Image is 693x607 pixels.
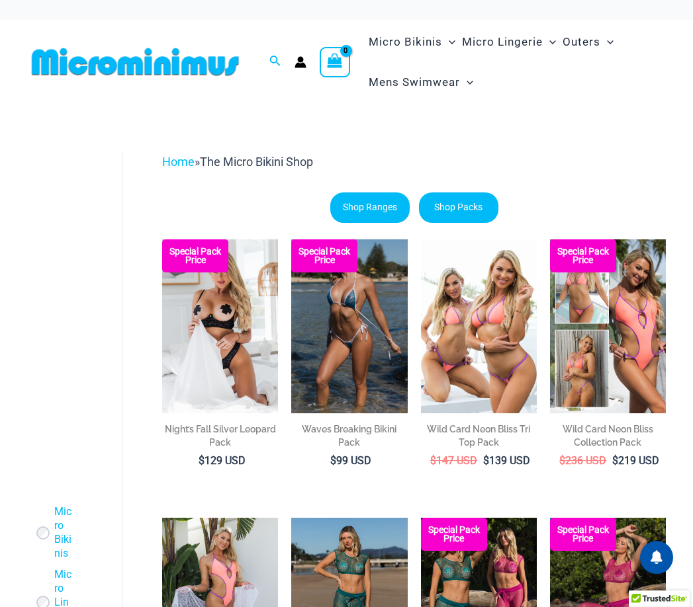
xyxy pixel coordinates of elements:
[320,47,350,77] a: View Shopping Cart, empty
[330,454,371,467] bdi: 99 USD
[550,239,666,413] img: Collection Pack (7)
[419,192,498,223] a: Shop Packs
[550,239,666,413] a: Collection Pack (7) Collection Pack B (1)Collection Pack B (1)
[365,62,477,102] a: Mens SwimwearMenu ToggleMenu Toggle
[162,155,195,169] a: Home
[550,423,666,454] a: Wild Card Neon Bliss Collection Pack
[365,22,459,62] a: Micro BikinisMenu ToggleMenu Toggle
[612,454,659,467] bdi: 219 USD
[330,454,336,467] span: $
[369,65,460,99] span: Mens Swimwear
[543,25,556,59] span: Menu Toggle
[162,155,313,169] span: »
[483,454,530,467] bdi: 139 USD
[600,25,614,59] span: Menu Toggle
[550,247,616,264] b: Special Pack Price
[550,423,666,449] h2: Wild Card Neon Bliss Collection Pack
[421,526,487,543] b: Special Pack Price
[483,454,489,467] span: $
[200,155,313,169] span: The Micro Bikini Shop
[291,423,407,449] h2: Waves Breaking Bikini Pack
[430,454,436,467] span: $
[421,423,537,454] a: Wild Card Neon Bliss Tri Top Pack
[330,192,410,223] a: Shop Ranges
[430,454,477,467] bdi: 147 USD
[550,526,616,543] b: Special Pack Price
[54,505,73,560] a: Micro Bikinis
[460,65,473,99] span: Menu Toggle
[162,247,228,264] b: Special Pack Price
[559,454,606,467] bdi: 236 USD
[421,239,537,413] img: Wild Card Neon Bliss Tri Top Pack
[559,454,565,467] span: $
[363,20,667,104] nav: Site Navigation
[291,247,357,264] b: Special Pack Price
[162,423,278,454] a: Night’s Fall Silver Leopard Pack
[269,54,281,70] a: Search icon link
[199,454,205,467] span: $
[162,239,278,413] a: Nights Fall Silver Leopard 1036 Bra 6046 Thong 09v2 Nights Fall Silver Leopard 1036 Bra 6046 Thon...
[26,47,244,77] img: MM SHOP LOGO FLAT
[33,142,152,406] iframe: TrustedSite Certified
[199,454,246,467] bdi: 129 USD
[563,25,600,59] span: Outers
[559,22,617,62] a: OutersMenu ToggleMenu Toggle
[162,239,278,413] img: Nights Fall Silver Leopard 1036 Bra 6046 Thong 09v2
[295,56,306,68] a: Account icon link
[369,25,442,59] span: Micro Bikinis
[442,25,455,59] span: Menu Toggle
[459,22,559,62] a: Micro LingerieMenu ToggleMenu Toggle
[612,454,618,467] span: $
[421,423,537,449] h2: Wild Card Neon Bliss Tri Top Pack
[291,239,407,413] img: Waves Breaking Ocean 312 Top 456 Bottom 08
[162,423,278,449] h2: Night’s Fall Silver Leopard Pack
[291,423,407,454] a: Waves Breaking Bikini Pack
[421,239,537,413] a: Wild Card Neon Bliss Tri Top PackWild Card Neon Bliss Tri Top Pack BWild Card Neon Bliss Tri Top ...
[291,239,407,413] a: Waves Breaking Ocean 312 Top 456 Bottom 08 Waves Breaking Ocean 312 Top 456 Bottom 04Waves Breaki...
[462,25,543,59] span: Micro Lingerie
